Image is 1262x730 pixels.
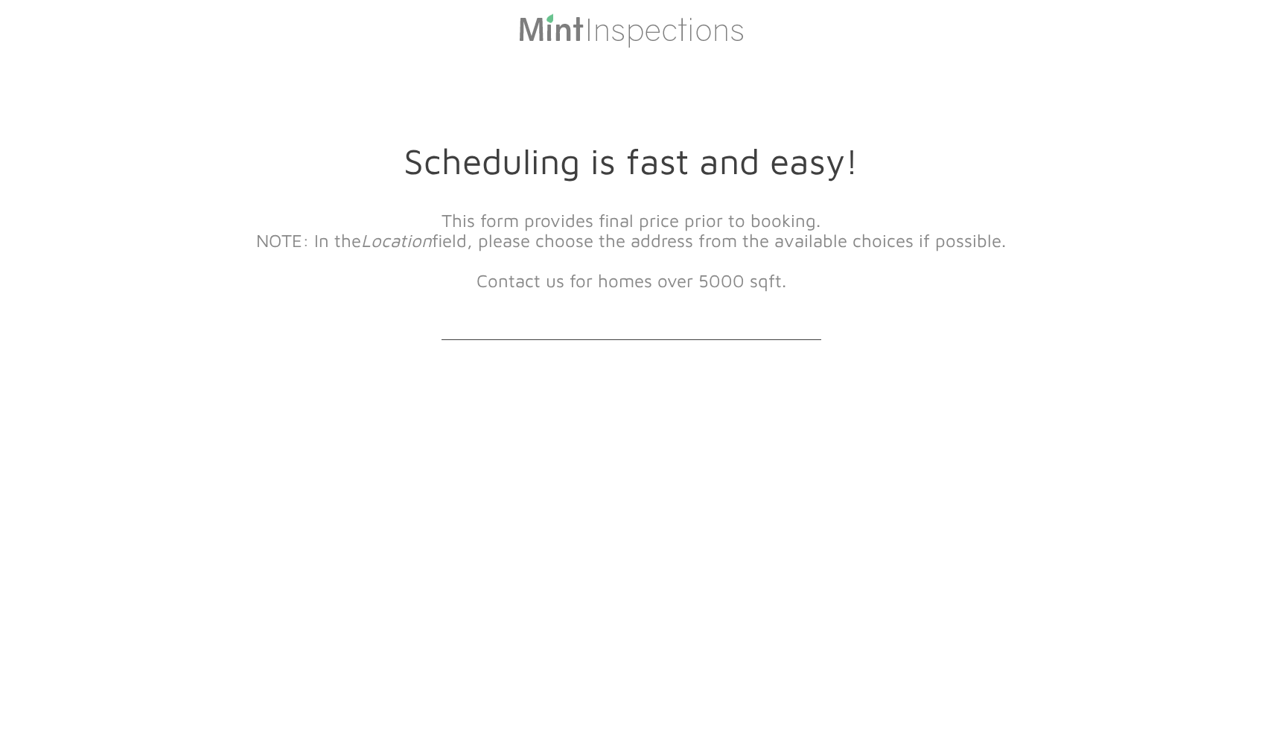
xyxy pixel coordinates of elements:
[256,230,1006,291] font: NOTE: In the field, please choose the address from the available choices if possible. ​Contact us...
[442,210,820,231] font: This form provides final price prior to booking.
[252,193,1011,324] div: ​
[361,230,432,251] em: Location
[517,12,745,48] img: Mint Inspections
[404,140,858,182] font: Scheduling is fast and easy!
